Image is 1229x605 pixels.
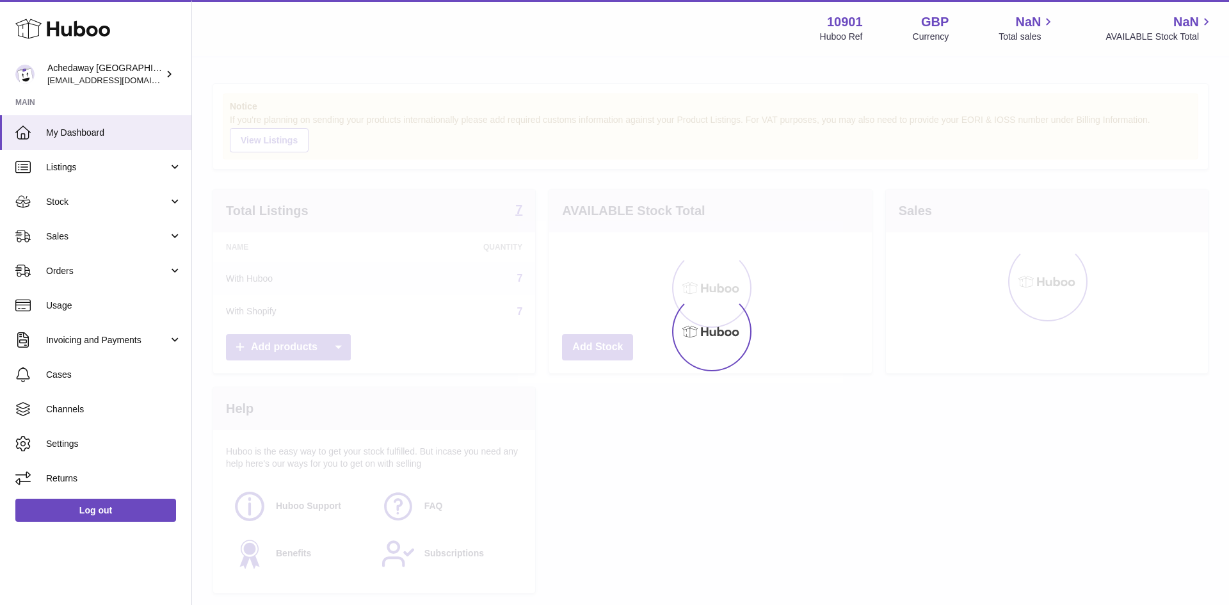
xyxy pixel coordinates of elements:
span: Sales [46,230,168,243]
div: Achedaway [GEOGRAPHIC_DATA] [47,62,163,86]
a: NaN Total sales [999,13,1056,43]
img: admin@newpb.co.uk [15,65,35,84]
span: Stock [46,196,168,208]
span: My Dashboard [46,127,182,139]
span: Listings [46,161,168,173]
strong: GBP [921,13,949,31]
span: Channels [46,403,182,415]
span: Total sales [999,31,1056,43]
span: Usage [46,300,182,312]
span: AVAILABLE Stock Total [1105,31,1214,43]
span: Settings [46,438,182,450]
span: [EMAIL_ADDRESS][DOMAIN_NAME] [47,75,188,85]
span: Orders [46,265,168,277]
div: Currency [913,31,949,43]
span: Invoicing and Payments [46,334,168,346]
span: NaN [1173,13,1199,31]
a: NaN AVAILABLE Stock Total [1105,13,1214,43]
span: NaN [1015,13,1041,31]
strong: 10901 [827,13,863,31]
a: Log out [15,499,176,522]
span: Returns [46,472,182,485]
span: Cases [46,369,182,381]
div: Huboo Ref [820,31,863,43]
